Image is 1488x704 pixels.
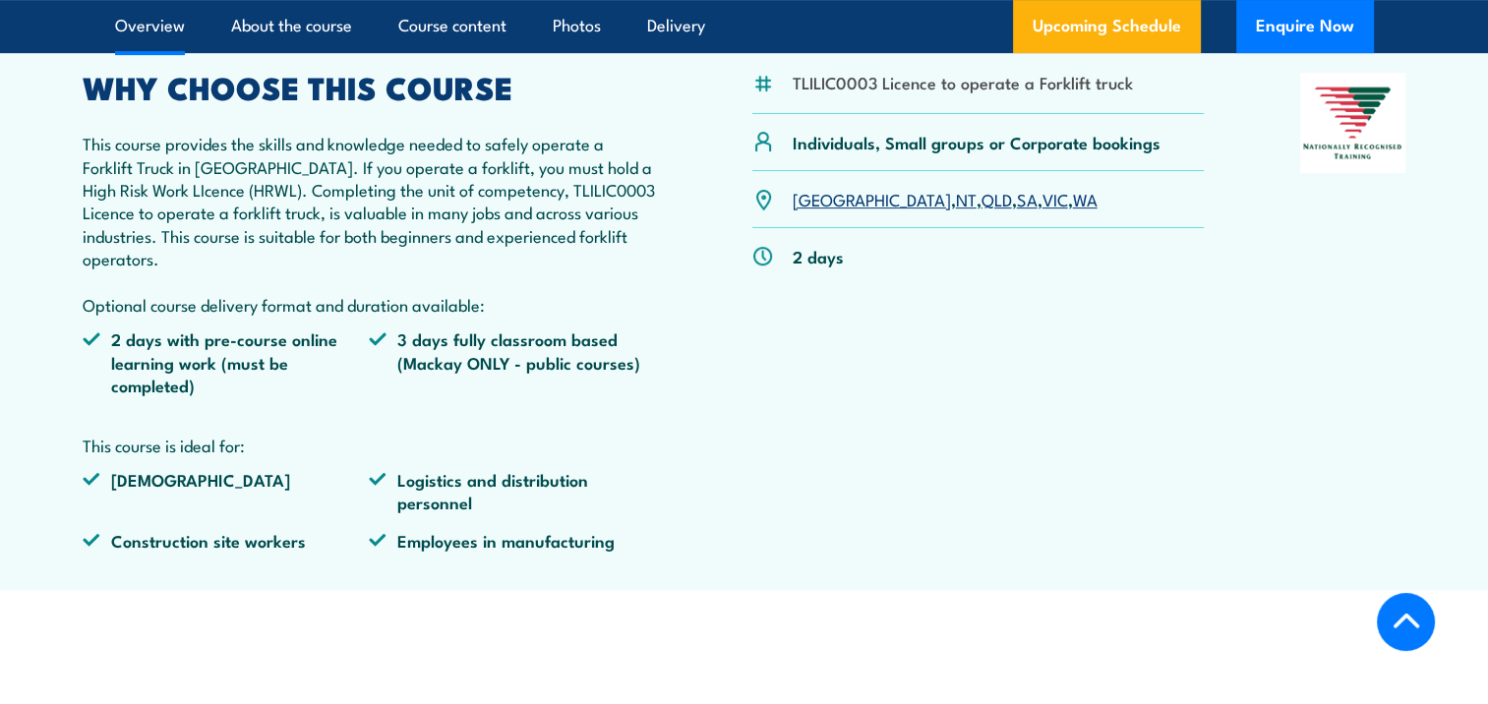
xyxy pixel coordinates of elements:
[83,132,657,316] p: This course provides the skills and knowledge needed to safely operate a Forklift Truck in [GEOGR...
[1042,187,1068,210] a: VIC
[1300,73,1406,173] img: Nationally Recognised Training logo.
[1073,187,1098,210] a: WA
[369,327,656,396] li: 3 days fully classroom based (Mackay ONLY - public courses)
[83,327,370,396] li: 2 days with pre-course online learning work (must be completed)
[83,73,657,100] h2: WHY CHOOSE THIS COURSE
[369,529,656,552] li: Employees in manufacturing
[793,188,1098,210] p: , , , , ,
[982,187,1012,210] a: QLD
[83,529,370,552] li: Construction site workers
[956,187,977,210] a: NT
[369,468,656,514] li: Logistics and distribution personnel
[83,468,370,514] li: [DEMOGRAPHIC_DATA]
[793,245,844,267] p: 2 days
[83,434,657,456] p: This course is ideal for:
[793,187,951,210] a: [GEOGRAPHIC_DATA]
[793,71,1133,93] li: TLILIC0003 Licence to operate a Forklift truck
[1017,187,1038,210] a: SA
[793,131,1161,153] p: Individuals, Small groups or Corporate bookings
